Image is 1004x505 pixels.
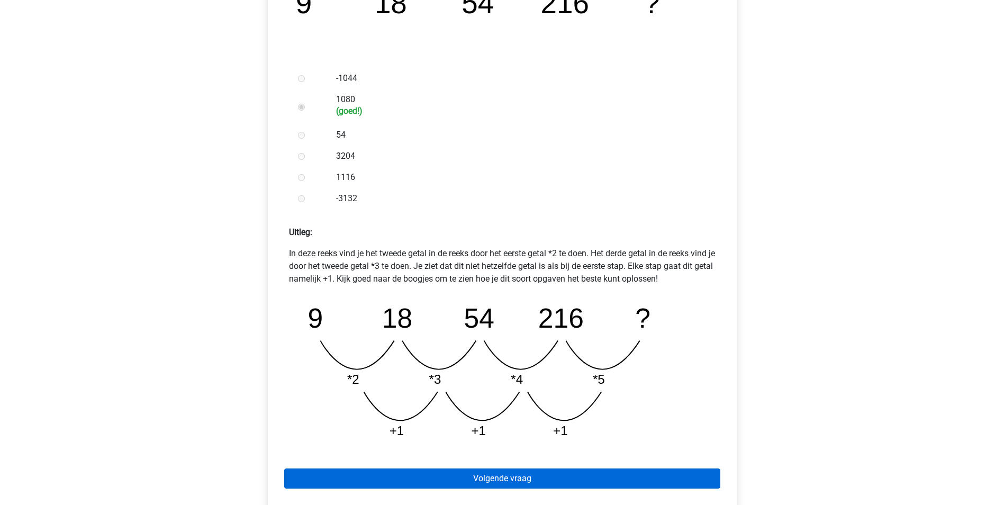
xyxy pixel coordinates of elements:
[553,423,568,438] tspan: +1
[471,423,486,438] tspan: +1
[538,303,584,333] tspan: 216
[336,72,702,85] label: -1044
[284,468,720,489] a: Volgende vraag
[336,150,702,163] label: 3204
[382,303,412,333] tspan: 18
[336,171,702,184] label: 1116
[336,192,702,205] label: -3132
[336,129,702,141] label: 54
[336,106,702,116] h6: (goed!)
[635,303,650,333] tspan: ?
[389,423,404,438] tspan: +1
[307,303,323,333] tspan: 9
[336,93,702,116] label: 1080
[464,303,494,333] tspan: 54
[289,227,312,237] strong: Uitleg:
[289,247,716,285] p: In deze reeks vind je het tweede getal in de reeks door het eerste getal *2 te doen. Het derde ge...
